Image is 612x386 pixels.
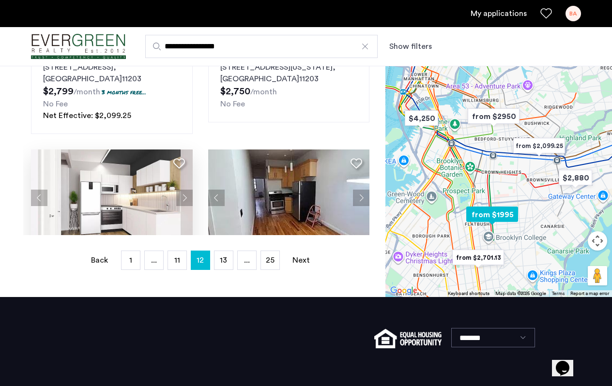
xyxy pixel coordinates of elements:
a: Terms (opens in new tab) [552,290,565,297]
span: ... [151,256,157,264]
button: Previous apartment [208,190,225,206]
div: BA [566,6,581,21]
div: from $1995 [462,204,522,225]
a: Favorites [540,8,552,19]
img: 2010_638573641602978064.jpeg [208,149,370,246]
span: $2,750 [220,87,250,96]
div: $2,880 [555,167,596,189]
button: Keyboard shortcuts [448,290,490,297]
a: Next [291,251,311,269]
iframe: chat widget [552,347,583,376]
img: equal-housing.png [374,329,442,348]
button: Map camera controls [588,231,607,251]
span: 25 [266,256,275,264]
span: 11 [174,256,180,264]
span: No Fee [43,100,68,108]
sub: /month [250,88,277,96]
span: 13 [220,256,227,264]
div: from $2,099.25 [509,135,569,157]
div: $4,250 [401,107,442,129]
p: [STREET_ADDRESS][US_STATE] 11203 [220,61,358,85]
p: [STREET_ADDRESS] 11203 [43,61,181,85]
span: ... [244,256,250,264]
a: My application [471,8,527,19]
img: Google [388,284,420,297]
a: Cazamio logo [31,29,126,65]
select: Language select [451,328,535,347]
button: Show or hide filters [389,41,432,52]
a: Open this area in Google Maps (opens a new window) [388,284,420,297]
a: 11[STREET_ADDRESS][US_STATE], [GEOGRAPHIC_DATA]11203No Fee [208,47,370,122]
span: Net Effective: $2,099.25 [43,112,131,119]
button: Next apartment [176,190,193,206]
a: Back [90,251,109,269]
a: Report a map error [570,290,609,297]
img: 1999_638411122091080694.jpeg [31,149,193,246]
span: $2,799 [43,87,74,96]
a: 21[STREET_ADDRESS], [GEOGRAPHIC_DATA]112033 months free...No FeeNet Effective: $2,099.25 [31,47,193,134]
span: Map data ©2025 Google [495,291,546,296]
button: Previous apartment [31,190,47,206]
button: Drag Pegman onto the map to open Street View [588,266,607,285]
button: Next apartment [353,190,369,206]
span: 12 [197,252,204,268]
input: Apartment Search [145,35,378,58]
span: No Fee [220,100,245,108]
sub: /month [74,88,100,96]
img: logo [31,29,126,65]
nav: Pagination [31,251,369,270]
p: 3 months free... [102,88,146,96]
div: from $2950 [464,105,523,127]
div: from $2,701.13 [448,247,508,268]
span: 1 [129,256,132,264]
